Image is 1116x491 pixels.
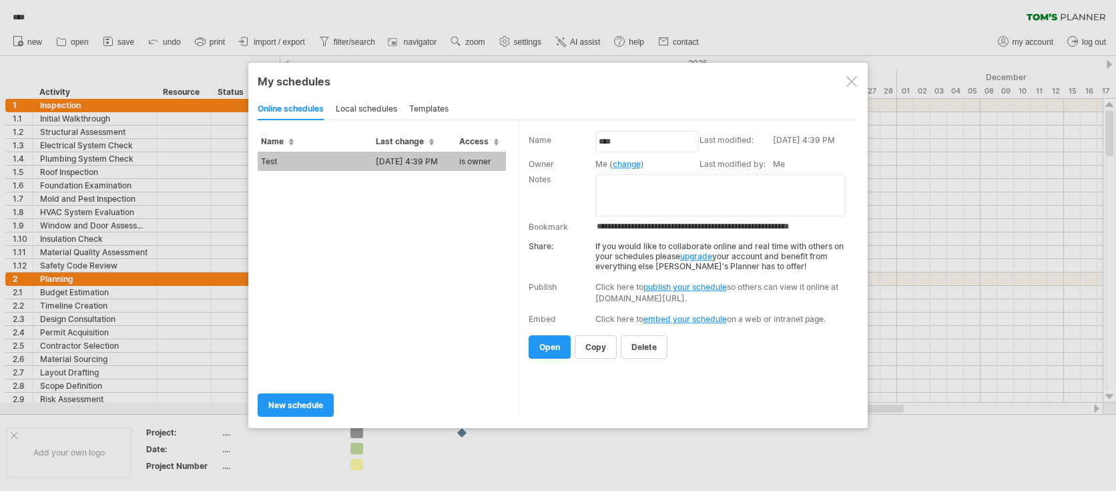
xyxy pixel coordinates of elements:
td: [DATE] 4:39 PM [372,152,456,171]
td: Last modified by: [700,158,773,173]
a: delete [621,335,667,359]
div: My schedules [258,75,858,88]
strong: Share: [529,241,553,251]
a: embed your schedule [643,314,727,324]
div: templates [409,99,449,120]
span: new schedule [268,400,323,410]
td: Last modified: [700,134,773,158]
div: local schedules [336,99,397,120]
td: Me [773,158,855,173]
td: [DATE] 4:39 PM [773,134,855,158]
a: copy [575,335,617,359]
div: If you would like to collaborate online and real time with others on your schedules please your a... [529,234,850,271]
span: Last change [376,136,434,146]
a: new schedule [258,393,334,417]
td: is owner [456,152,506,171]
div: online schedules [258,99,324,120]
span: copy [585,342,606,352]
span: Name [261,136,294,146]
td: Owner [529,158,595,173]
div: Embed [529,314,556,324]
a: change [613,159,641,169]
a: open [529,335,571,359]
div: Publish [529,282,557,292]
a: upgrade [680,251,712,261]
td: Bookmark [529,218,595,234]
div: Click here to on a web or intranet page. [595,314,850,324]
a: publish your schedule [643,282,727,292]
span: Access [459,136,499,146]
td: Name [529,134,595,158]
td: Notes [529,173,595,218]
div: Click here to so others can view it online at [DOMAIN_NAME][URL]. [595,281,850,304]
div: Me ( ) [595,159,693,169]
span: open [539,342,560,352]
td: Test [258,152,372,171]
span: delete [631,342,657,352]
